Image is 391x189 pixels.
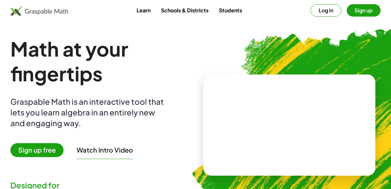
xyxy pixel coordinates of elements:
[131,4,156,16] a: Learn
[347,4,381,17] button: Sign up
[10,36,193,86] h1: Math at your fingertips
[77,146,133,154] button: Watch Intro Video
[156,4,214,16] a: Schools & Districts
[10,143,64,157] span: Sign up free
[214,4,247,16] a: Students
[10,96,167,128] div: Graspable Math is an interactive tool that lets you learn algebra in an entirely new and engaging...
[240,101,338,150] video: What is this? This is dynamic math notation. Dynamic math notation plays a central role in how Gr...
[311,4,341,17] button: Log in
